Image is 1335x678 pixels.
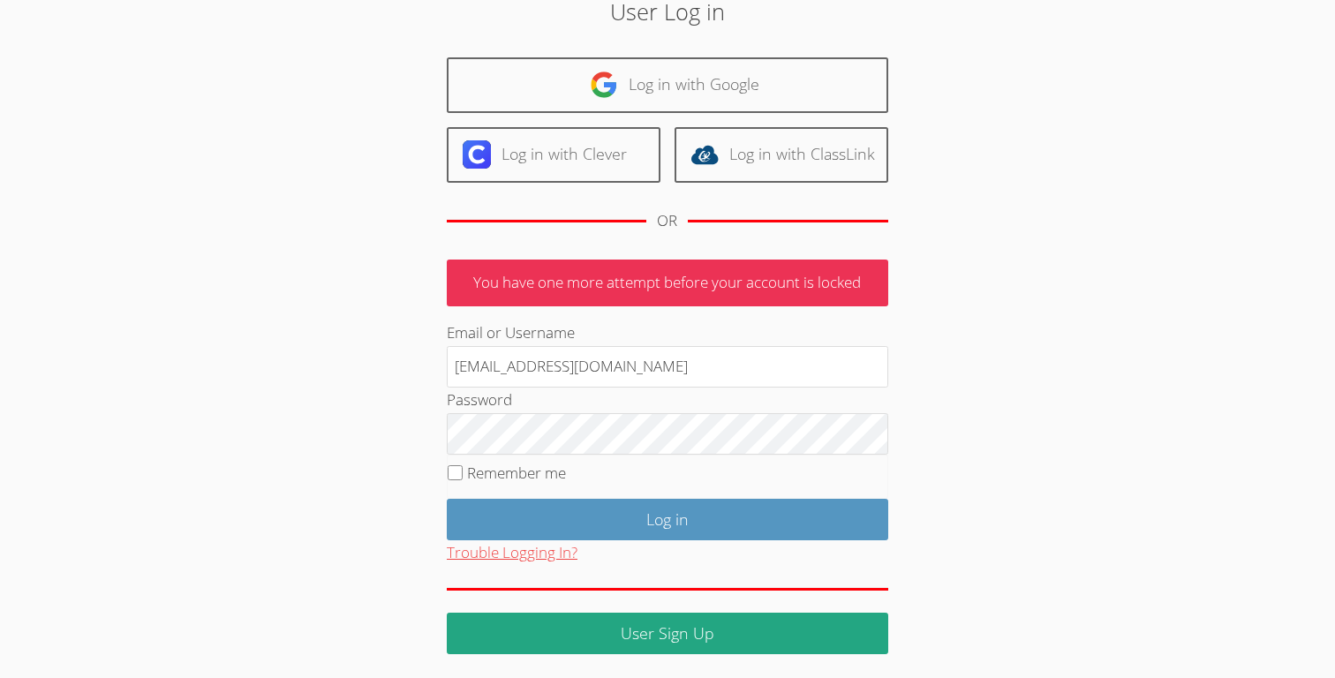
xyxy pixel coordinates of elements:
[590,71,618,99] img: google-logo-50288ca7cdecda66e5e0955fdab243c47b7ad437acaf1139b6f446037453330a.svg
[447,613,888,654] a: User Sign Up
[447,322,575,343] label: Email or Username
[657,208,677,234] div: OR
[447,57,888,113] a: Log in with Google
[447,499,888,540] input: Log in
[447,127,660,183] a: Log in with Clever
[447,540,577,566] button: Trouble Logging In?
[690,140,719,169] img: classlink-logo-d6bb404cc1216ec64c9a2012d9dc4662098be43eaf13dc465df04b49fa7ab582.svg
[675,127,888,183] a: Log in with ClassLink
[467,463,566,483] label: Remember me
[463,140,491,169] img: clever-logo-6eab21bc6e7a338710f1a6ff85c0baf02591cd810cc4098c63d3a4b26e2feb20.svg
[447,260,888,306] p: You have one more attempt before your account is locked
[447,389,512,410] label: Password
